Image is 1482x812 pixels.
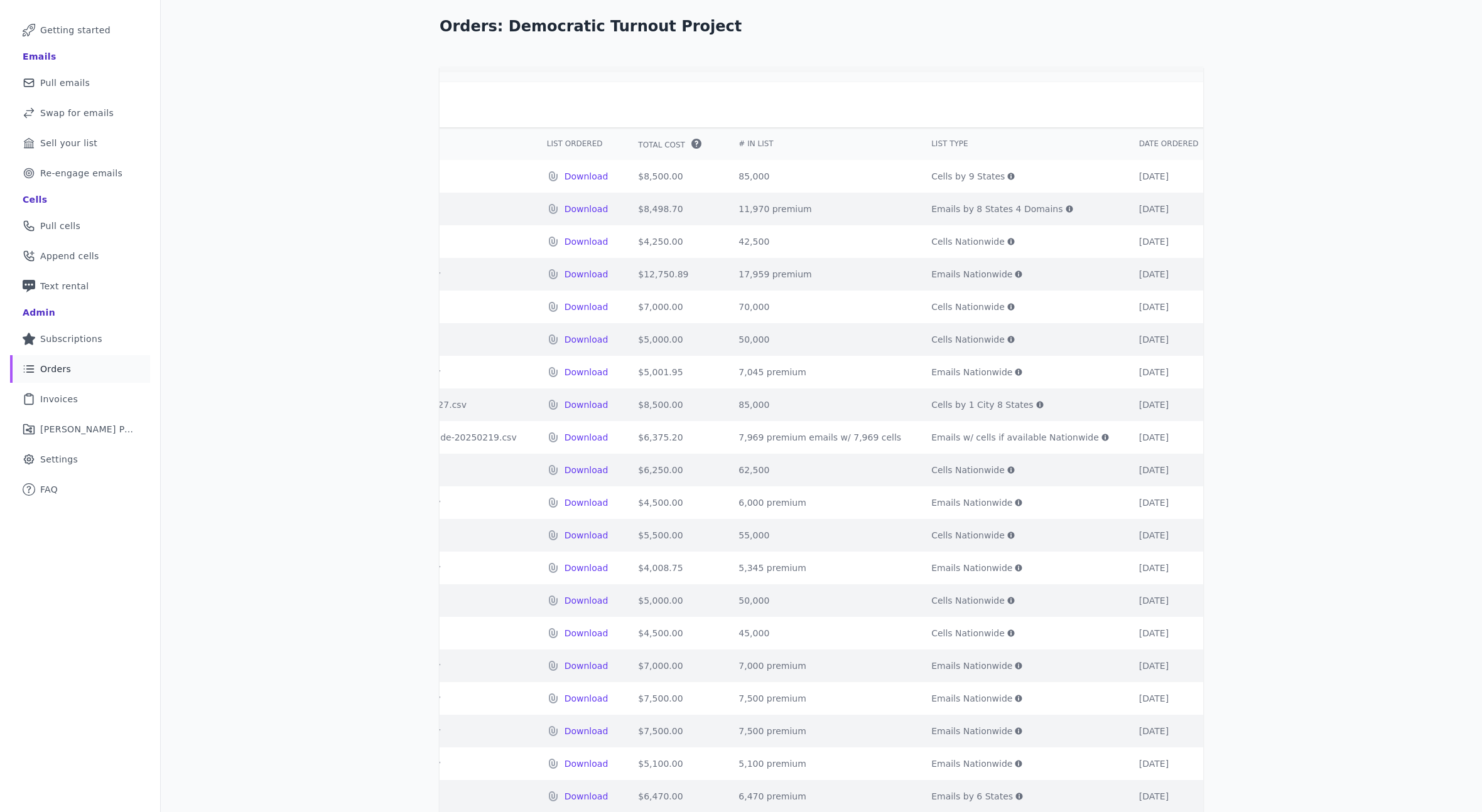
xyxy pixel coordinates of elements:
td: 70,000 [723,291,916,323]
a: Subscriptions [10,325,150,353]
span: Emails Nationwide [931,757,1012,770]
td: $4,250.00 [623,225,723,258]
a: Download [565,366,608,378]
span: Cells by 1 City 8 States [931,398,1034,411]
td: [DATE] [1124,388,1214,421]
td: $5,001.95 [623,356,723,388]
span: [PERSON_NAME] Performance [40,423,135,435]
th: # In List [723,127,916,160]
span: Getting started [40,24,111,36]
td: 7,000 premium [723,649,916,682]
a: Download [565,301,608,313]
span: Emails Nationwide [931,660,1012,672]
a: Sell your list [10,129,150,157]
td: 7,500 premium [723,715,916,747]
td: 55,000 [723,519,916,552]
td: 6,000 premium [723,486,916,519]
td: $5,000.00 [623,323,723,356]
td: $12,750.89 [623,258,723,291]
td: 45,000 [723,617,916,649]
a: Download [565,529,608,542]
span: Pull emails [40,77,90,89]
a: Download [565,692,608,705]
span: Emails Nationwide [931,366,1012,378]
span: Emails Nationwide [931,725,1012,737]
td: [DATE] [1124,421,1214,454]
td: $7,000.00 [623,649,723,682]
td: 5,100 premium [723,747,916,780]
td: 50,000 [723,323,916,356]
div: Emails [23,50,57,63]
a: Download [565,790,608,803]
a: [PERSON_NAME] Performance [10,415,150,443]
td: [DATE] [1124,323,1214,356]
a: Append cells [10,242,150,270]
a: Getting started [10,16,150,44]
td: $5,100.00 [623,747,723,780]
div: Admin [23,306,55,319]
td: [DATE] [1124,160,1214,193]
p: Download [565,170,608,183]
a: Invoices [10,385,150,413]
span: Cells Nationwide [931,464,1005,476]
span: Emails Nationwide [931,692,1012,705]
span: Invoices [40,393,78,405]
a: Download [565,496,608,509]
td: [DATE] [1124,649,1214,682]
p: Download [565,464,608,476]
td: [DATE] [1124,225,1214,258]
span: Orders [40,363,71,375]
a: Download [565,757,608,770]
td: [DATE] [1124,193,1214,225]
a: Download [565,235,608,248]
td: $8,498.70 [623,193,723,225]
td: $7,000.00 [623,291,723,323]
a: Pull emails [10,69,150,97]
a: Text rental [10,272,150,300]
span: Re-engage emails [40,167,122,179]
td: 7,500 premium [723,682,916,715]
p: Download [565,333,608,346]
span: Emails Nationwide [931,496,1012,509]
td: [DATE] [1124,486,1214,519]
td: 85,000 [723,160,916,193]
p: Download [565,725,608,737]
td: 17,959 premium [723,258,916,291]
a: Download [565,594,608,607]
p: Download [565,627,608,639]
span: Cells Nationwide [931,333,1005,346]
a: FAQ [10,476,150,503]
span: Emails by 6 States [931,790,1013,803]
span: Cells Nationwide [931,235,1005,248]
td: $6,250.00 [623,454,723,486]
td: 11,970 premium [723,193,916,225]
span: Sell your list [40,137,97,149]
td: 7,045 premium [723,356,916,388]
th: List Ordered [532,127,624,160]
span: Settings [40,453,78,466]
span: Emails by 8 States 4 Domains [931,203,1063,215]
a: Download [565,203,608,215]
td: $4,500.00 [623,486,723,519]
a: Download [565,398,608,411]
td: 50,000 [723,584,916,617]
a: Download [565,268,608,280]
a: Pull cells [10,212,150,240]
a: Swap for emails [10,99,150,127]
td: [DATE] [1124,715,1214,747]
a: Download [565,431,608,444]
a: Re-engage emails [10,159,150,187]
td: $4,008.75 [623,552,723,584]
span: Cells Nationwide [931,301,1005,313]
td: [DATE] [1124,291,1214,323]
h1: Orders: Democratic Turnout Project [440,16,1203,36]
span: Emails w/ cells if available Nationwide [931,431,1099,444]
td: [DATE] [1124,617,1214,649]
td: $5,500.00 [623,519,723,552]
